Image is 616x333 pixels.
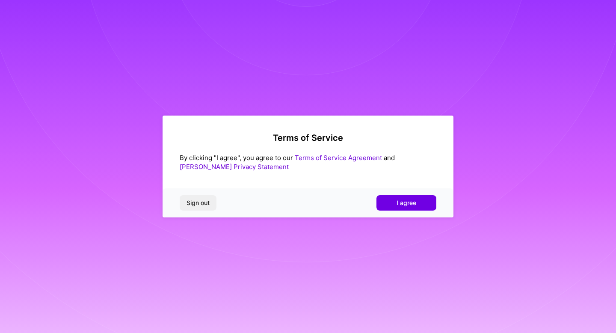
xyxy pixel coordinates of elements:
span: Sign out [187,199,210,207]
span: I agree [397,199,416,207]
a: [PERSON_NAME] Privacy Statement [180,163,289,171]
h2: Terms of Service [180,133,436,143]
a: Terms of Service Agreement [295,154,382,162]
button: Sign out [180,195,216,211]
div: By clicking "I agree", you agree to our and [180,153,436,171]
button: I agree [376,195,436,211]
